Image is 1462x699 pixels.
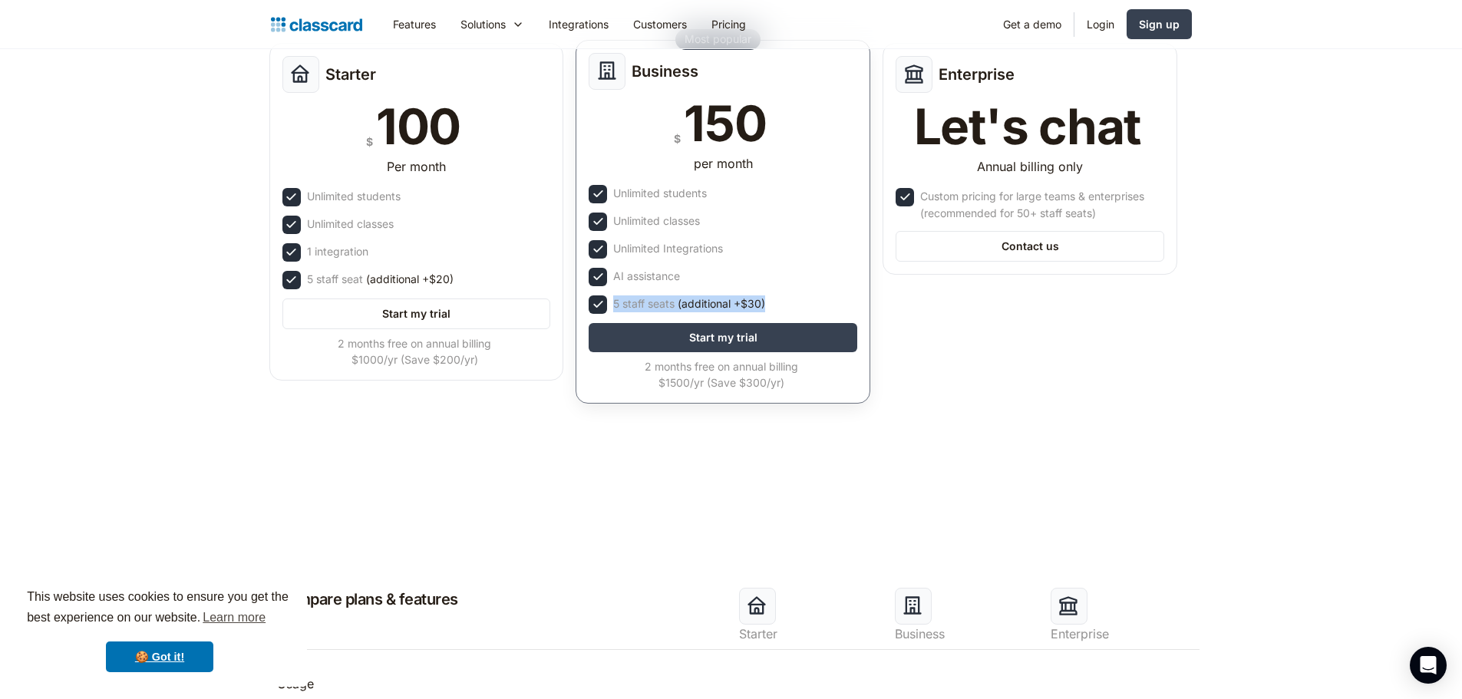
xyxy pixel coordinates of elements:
[376,102,460,151] div: 100
[896,231,1164,262] a: Contact us
[307,216,394,232] div: Unlimited classes
[939,65,1015,84] h2: Enterprise
[699,7,758,41] a: Pricing
[271,588,458,611] h2: Compare plans & features
[621,7,699,41] a: Customers
[387,157,446,176] div: Per month
[448,7,536,41] div: Solutions
[12,573,307,687] div: cookieconsent
[613,213,700,229] div: Unlimited classes
[271,14,362,35] a: home
[282,298,551,329] a: Start my trial
[694,154,753,173] div: per month
[684,99,766,148] div: 150
[613,240,723,257] div: Unlimited Integrations
[914,102,1141,151] div: Let's chat
[632,62,698,81] h2: Business
[27,588,292,629] span: This website uses cookies to ensure you get the best experience on our website.
[1051,625,1191,643] div: Enterprise
[678,295,765,312] span: (additional +$30)
[1139,16,1180,32] div: Sign up
[920,188,1161,222] div: Custom pricing for large teams & enterprises (recommended for 50+ staff seats)
[613,268,680,285] div: AI assistance
[366,132,373,151] div: $
[460,16,506,32] div: Solutions
[200,606,268,629] a: learn more about cookies
[589,358,854,391] div: 2 months free on annual billing $1500/yr (Save $300/yr)
[325,65,376,84] h2: Starter
[739,625,880,643] div: Starter
[106,641,213,672] a: dismiss cookie message
[366,271,454,288] span: (additional +$20)
[1410,647,1447,684] div: Open Intercom Messenger
[307,271,454,288] div: 5 staff seat
[381,7,448,41] a: Features
[991,7,1074,41] a: Get a demo
[1127,9,1192,39] a: Sign up
[589,323,857,352] a: Start my trial
[674,129,681,148] div: $
[977,157,1083,176] div: Annual billing only
[307,243,368,260] div: 1 integration
[1074,7,1127,41] a: Login
[613,295,765,312] div: 5 staff seats
[282,335,548,368] div: 2 months free on annual billing $1000/yr (Save $200/yr)
[536,7,621,41] a: Integrations
[307,188,401,205] div: Unlimited students
[895,625,1035,643] div: Business
[613,185,707,202] div: Unlimited students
